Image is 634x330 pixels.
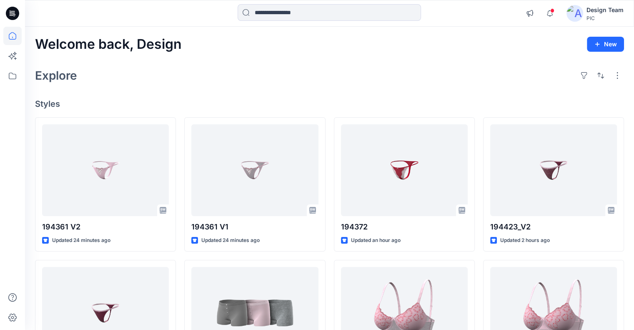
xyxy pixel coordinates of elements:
p: Updated 2 hours ago [500,236,550,245]
a: 194423_V2 [490,124,617,216]
h2: Welcome back, Design [35,37,182,52]
p: 194361 V1 [191,221,318,233]
a: 194361 V1 [191,124,318,216]
h2: Explore [35,69,77,82]
p: 194361 V2 [42,221,169,233]
p: 194423_V2 [490,221,617,233]
button: New [587,37,624,52]
div: PIC [586,15,624,21]
p: Updated 24 minutes ago [52,236,110,245]
h4: Styles [35,99,624,109]
p: 194372 [341,221,468,233]
a: 194361 V2 [42,124,169,216]
div: Design Team [586,5,624,15]
a: 194372 [341,124,468,216]
p: Updated 24 minutes ago [201,236,260,245]
img: avatar [566,5,583,22]
p: Updated an hour ago [351,236,401,245]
